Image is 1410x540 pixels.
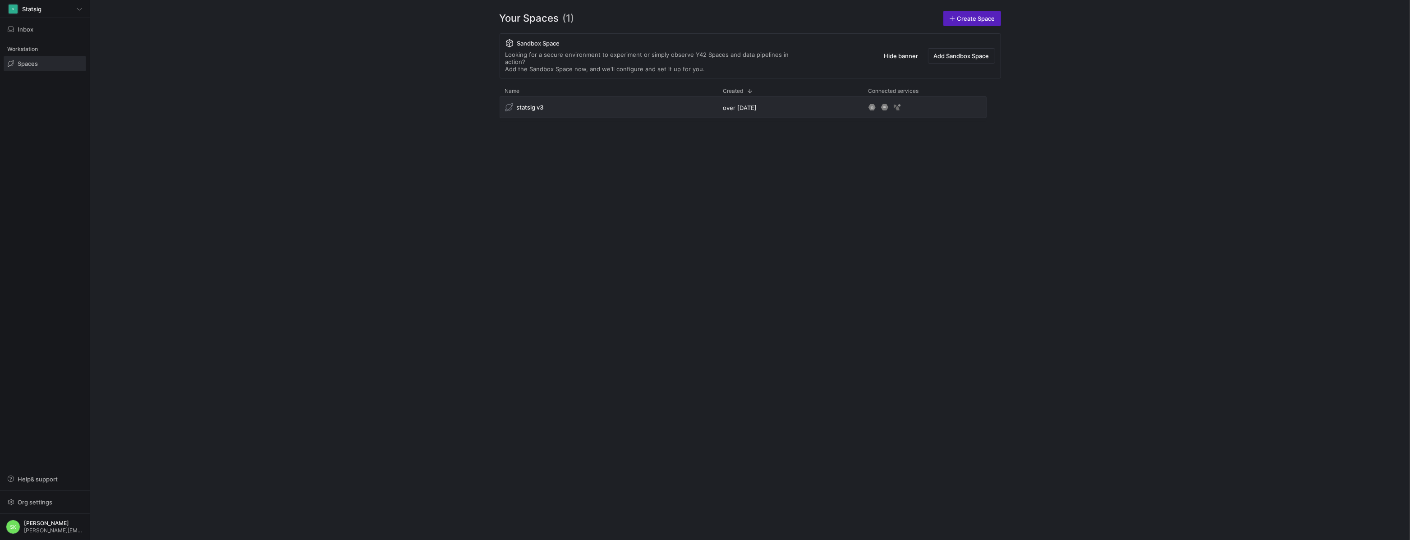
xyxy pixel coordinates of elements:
span: Name [505,88,520,94]
span: Spaces [18,60,38,67]
button: Inbox [4,22,86,37]
span: [PERSON_NAME][EMAIL_ADDRESS][DOMAIN_NAME] [24,527,84,534]
button: SK[PERSON_NAME][PERSON_NAME][EMAIL_ADDRESS][DOMAIN_NAME] [4,517,86,536]
span: Your Spaces [500,11,559,26]
span: Create Space [957,15,995,22]
span: Org settings [18,499,52,506]
a: Spaces [4,56,86,71]
span: Hide banner [884,52,919,59]
a: Org settings [4,499,86,507]
span: [PERSON_NAME] [24,520,84,526]
span: Created [723,88,744,94]
span: Inbox [18,26,33,33]
div: S [9,5,18,14]
span: Connected services [868,88,919,94]
span: Statsig [22,5,41,13]
span: Add Sandbox Space [934,52,989,59]
span: Sandbox Space [517,40,560,47]
button: Help& support [4,471,86,487]
button: Hide banner [878,48,924,64]
div: Workstation [4,42,86,56]
span: over [DATE] [723,104,757,111]
div: Looking for a secure environment to experiment or simply observe Y42 Spaces and data pipelines in... [505,51,808,73]
a: Create Space [943,11,1001,26]
button: Add Sandbox Space [928,48,995,64]
div: Press SPACE to select this row. [500,96,987,122]
span: (1) [563,11,574,26]
span: statsig v3 [517,104,544,111]
button: Org settings [4,494,86,510]
div: SK [6,520,20,534]
span: Help & support [18,476,58,483]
